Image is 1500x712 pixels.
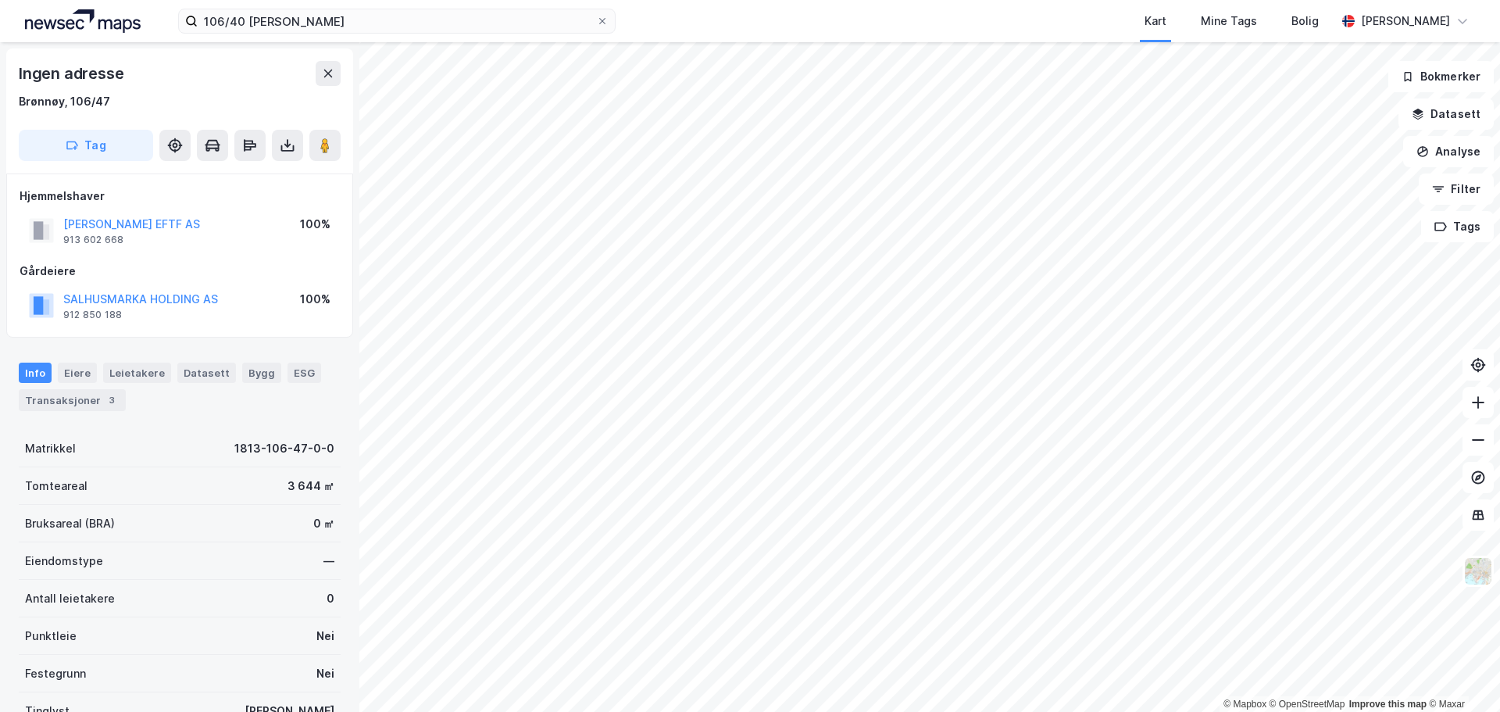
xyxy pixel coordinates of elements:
button: Bokmerker [1388,61,1494,92]
button: Tag [19,130,153,161]
div: — [323,552,334,571]
button: Datasett [1398,98,1494,130]
div: Brønnøy, 106/47 [19,92,110,111]
div: Eiere [58,363,97,383]
div: 913 602 668 [63,234,123,246]
div: ESG [287,363,321,383]
div: 100% [300,215,330,234]
div: 100% [300,290,330,309]
div: Eiendomstype [25,552,103,571]
img: logo.a4113a55bc3d86da70a041830d287a7e.svg [25,9,141,33]
a: OpenStreetMap [1270,699,1345,710]
div: 0 [327,589,334,608]
div: Punktleie [25,627,77,646]
div: Kontrollprogram for chat [1422,637,1500,712]
div: Datasett [177,363,236,383]
div: Bolig [1291,12,1319,30]
button: Tags [1421,211,1494,242]
img: Z [1463,556,1493,586]
div: 3 [104,392,120,408]
a: Mapbox [1223,699,1266,710]
div: Nei [316,627,334,646]
div: 3 644 ㎡ [287,477,334,496]
div: Bruksareal (BRA) [25,514,115,533]
a: Improve this map [1349,699,1427,710]
div: Matrikkel [25,439,76,458]
div: Tomteareal [25,477,87,496]
div: Gårdeiere [20,262,340,281]
div: Festegrunn [25,664,86,683]
div: 0 ㎡ [313,514,334,533]
div: Ingen adresse [19,61,127,86]
button: Filter [1419,174,1494,205]
div: 1813-106-47-0-0 [234,439,334,458]
button: Analyse [1403,136,1494,167]
div: Nei [316,664,334,683]
iframe: Chat Widget [1422,637,1500,712]
div: [PERSON_NAME] [1361,12,1450,30]
div: Antall leietakere [25,589,115,608]
div: Mine Tags [1201,12,1257,30]
div: Bygg [242,363,281,383]
div: Info [19,363,52,383]
div: Transaksjoner [19,389,126,411]
div: Hjemmelshaver [20,187,340,206]
input: Søk på adresse, matrikkel, gårdeiere, leietakere eller personer [198,9,596,33]
div: Kart [1145,12,1166,30]
div: 912 850 188 [63,309,122,321]
div: Leietakere [103,363,171,383]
